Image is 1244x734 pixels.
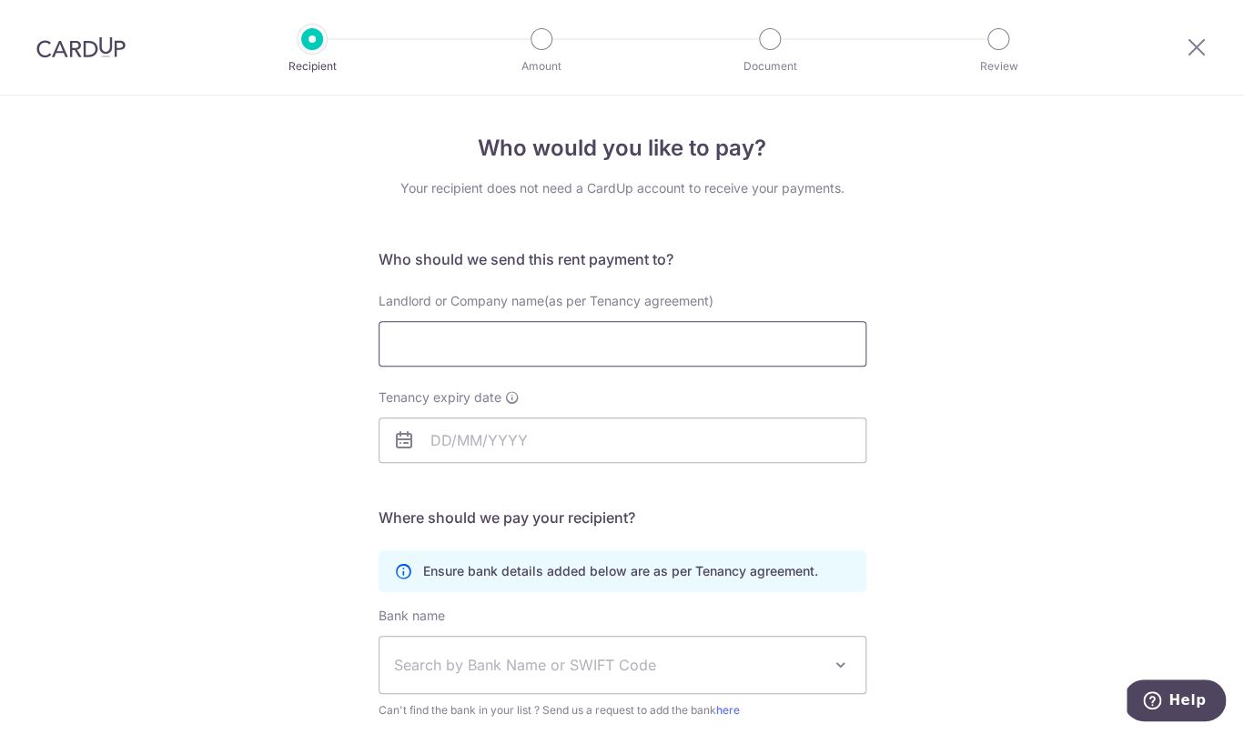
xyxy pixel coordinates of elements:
img: CardUp [36,36,126,58]
p: Ensure bank details added below are as per Tenancy agreement. [423,562,818,580]
p: Document [703,57,837,75]
p: Recipient [245,57,379,75]
span: Can't find the bank in your list ? Send us a request to add the bank [379,701,866,719]
span: Landlord or Company name(as per Tenancy agreement) [379,293,713,308]
p: Review [931,57,1066,75]
a: here [716,703,740,717]
input: DD/MM/YYYY [379,417,866,463]
div: Your recipient does not need a CardUp account to receive your payments. [379,179,866,197]
label: Bank name [379,607,445,625]
h4: Who would you like to pay? [379,132,866,165]
span: Tenancy expiry date [379,388,501,407]
p: Amount [474,57,609,75]
h5: Who should we send this rent payment to? [379,248,866,270]
iframe: Opens a widget where you can find more information [1127,679,1226,725]
h5: Where should we pay your recipient? [379,507,866,528]
span: Search by Bank Name or SWIFT Code [394,654,822,676]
